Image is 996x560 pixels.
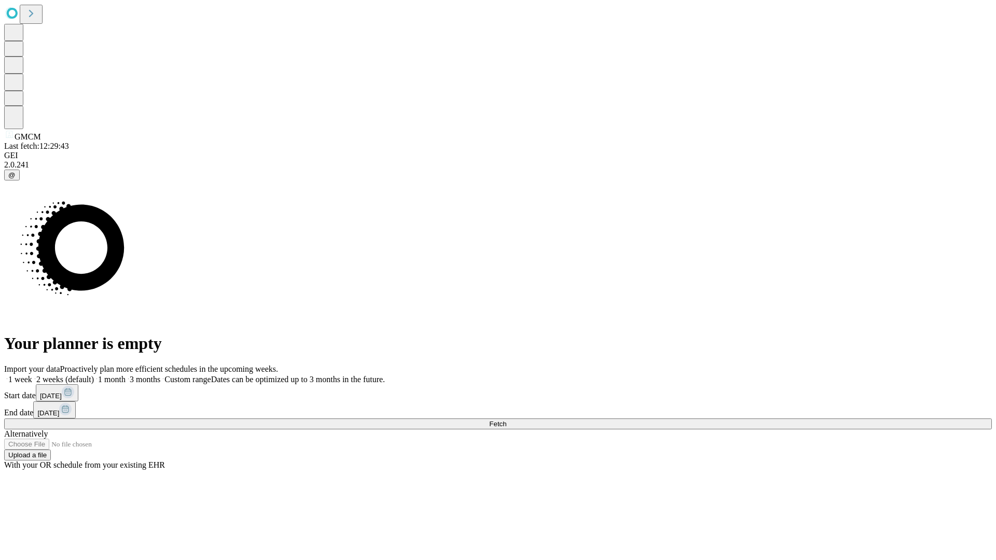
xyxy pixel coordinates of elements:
[164,375,211,384] span: Custom range
[40,392,62,400] span: [DATE]
[36,384,78,401] button: [DATE]
[60,365,278,373] span: Proactively plan more efficient schedules in the upcoming weeks.
[4,151,992,160] div: GEI
[4,142,69,150] span: Last fetch: 12:29:43
[4,160,992,170] div: 2.0.241
[4,418,992,429] button: Fetch
[4,384,992,401] div: Start date
[211,375,385,384] span: Dates can be optimized up to 3 months in the future.
[4,170,20,180] button: @
[4,429,48,438] span: Alternatively
[4,401,992,418] div: End date
[37,409,59,417] span: [DATE]
[130,375,160,384] span: 3 months
[4,334,992,353] h1: Your planner is empty
[33,401,76,418] button: [DATE]
[4,460,165,469] span: With your OR schedule from your existing EHR
[4,450,51,460] button: Upload a file
[8,171,16,179] span: @
[15,132,41,141] span: GMCM
[98,375,126,384] span: 1 month
[489,420,506,428] span: Fetch
[4,365,60,373] span: Import your data
[36,375,94,384] span: 2 weeks (default)
[8,375,32,384] span: 1 week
